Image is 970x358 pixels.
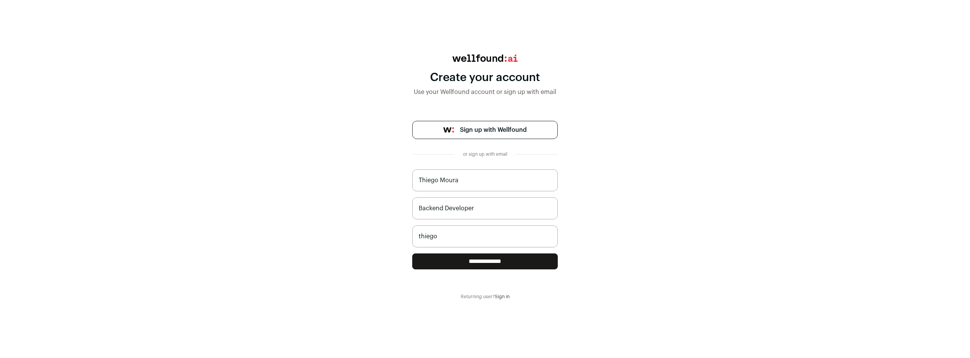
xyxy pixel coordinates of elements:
[443,127,454,133] img: wellfound-symbol-flush-black-fb3c872781a75f747ccb3a119075da62bfe97bd399995f84a933054e44a575c4.png
[412,225,558,247] input: name@work-email.com
[460,125,527,134] span: Sign up with Wellfound
[412,121,558,139] a: Sign up with Wellfound
[452,55,518,62] img: wellfound:ai
[412,71,558,84] div: Create your account
[412,294,558,300] div: Returning user?
[412,197,558,219] input: Job Title (i.e. CEO, Recruiter)
[495,294,510,299] a: Sign in
[412,88,558,97] div: Use your Wellfound account or sign up with email
[412,169,558,191] input: Jane Smith
[461,151,509,157] div: or sign up with email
